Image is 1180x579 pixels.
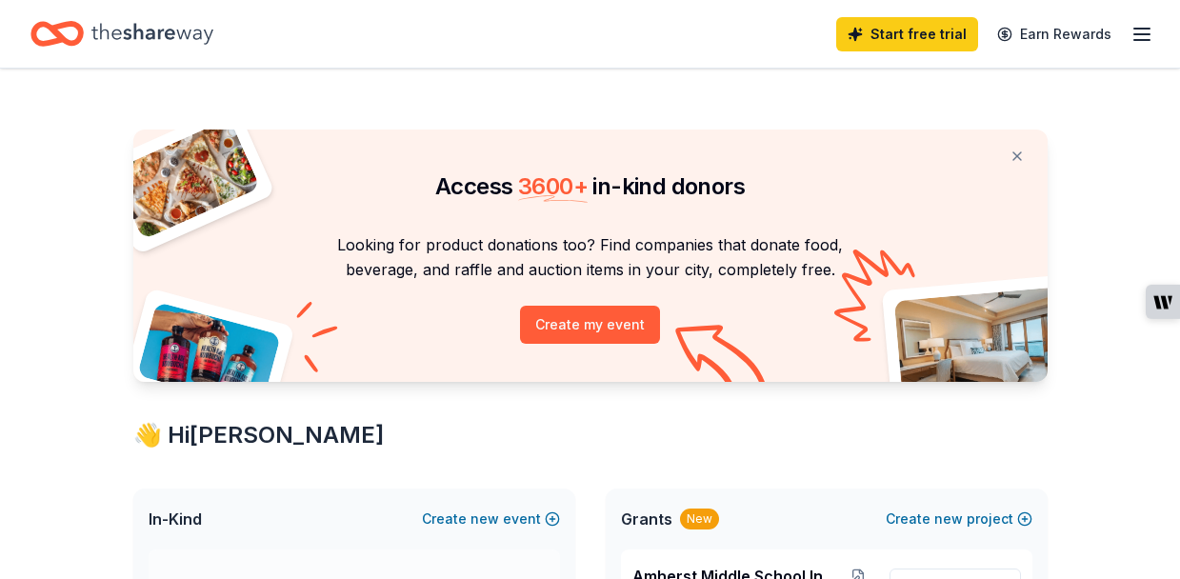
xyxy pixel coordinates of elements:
span: 3600 + [518,172,588,200]
p: Looking for product donations too? Find companies that donate food, beverage, and raffle and auct... [156,232,1025,283]
button: Createnewproject [886,508,1032,530]
img: Curvy arrow [675,325,770,396]
button: Createnewevent [422,508,560,530]
a: Home [30,11,213,56]
span: Grants [621,508,672,530]
span: new [470,508,499,530]
span: new [934,508,963,530]
img: Pizza [111,118,260,240]
span: Access in-kind donors [435,172,745,200]
div: New [680,509,719,529]
button: Create my event [520,306,660,344]
div: 👋 Hi [PERSON_NAME] [133,420,1048,450]
span: In-Kind [149,508,202,530]
a: Start free trial [836,17,978,51]
a: Earn Rewards [986,17,1123,51]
